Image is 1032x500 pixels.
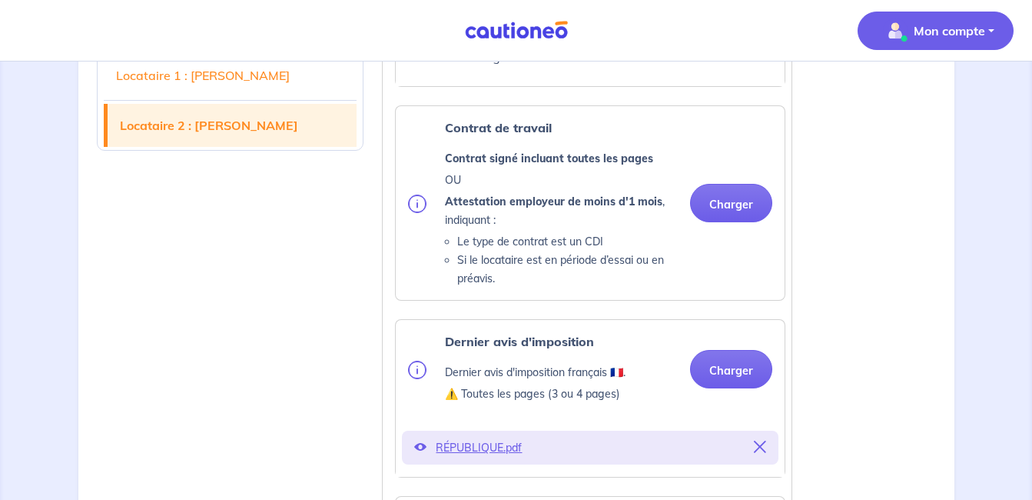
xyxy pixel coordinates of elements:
[408,195,426,213] img: info.svg
[445,192,678,229] p: , indiquant :
[690,350,772,388] button: Charger
[883,18,908,43] img: illu_account_valid_menu.svg
[414,437,426,458] button: Voir
[445,120,552,135] strong: Contrat de travail
[445,385,626,403] p: ⚠️ Toutes les pages (3 ou 4 pages)
[387,46,794,80] div: 11 fichiers chargés
[690,184,772,222] button: Charger
[445,171,678,189] p: OU
[445,334,594,349] strong: Dernier avis d'imposition
[445,363,626,382] p: Dernier avis d'imposition français 🇫🇷.
[858,12,1014,50] button: illu_account_valid_menu.svgMon compte
[914,22,985,40] p: Mon compte
[457,232,678,251] li: Le type de contrat est un CDI
[445,195,662,208] strong: Attestation employeur de moins d'1 mois
[108,104,357,147] a: Locataire 2 : [PERSON_NAME]
[408,361,426,379] img: info.svg
[104,54,357,97] a: Locataire 1 : [PERSON_NAME]
[395,319,785,478] div: categoryName: tax-assessment, userCategory: cdi
[395,105,785,301] div: categoryName: employment-contract, userCategory: cdi
[457,251,678,288] li: Si le locataire est en période d’essai ou en préavis.
[754,437,766,458] button: Supprimer
[459,21,574,40] img: Cautioneo
[445,152,653,165] strong: Contrat signé incluant toutes les pages
[436,437,745,458] p: RÉPUBLIQUE.pdf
